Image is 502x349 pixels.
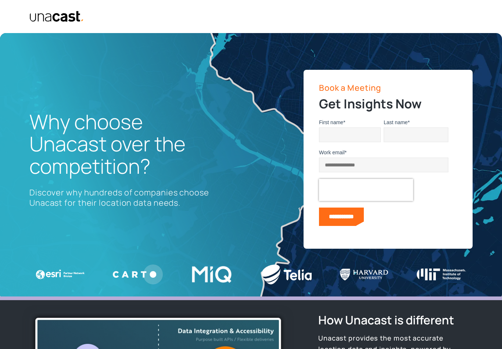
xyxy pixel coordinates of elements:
[29,111,213,177] h1: Why choose Unacast over the competition?
[113,265,163,284] img: Carto logo WHITE
[35,269,85,280] img: ESRI Logo white
[29,187,213,208] p: Discover why hundreds of companies choose Unacast for their location data needs.
[26,11,84,22] a: home
[29,11,84,22] img: Unacast text logo
[384,119,408,125] span: Last name
[319,119,343,125] span: First name
[319,83,453,93] p: Book a Meeting
[319,179,413,201] iframe: reCAPTCHA
[262,265,312,284] img: Telia logo
[319,96,453,112] h2: Get Insights Now
[318,312,473,328] h2: How Unacast is different
[190,264,234,284] img: MIQ logo
[339,268,389,281] img: Harvard U Logo WHITE
[417,269,467,281] img: Massachusetts Institute of Technology logo
[319,150,345,155] span: Work email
